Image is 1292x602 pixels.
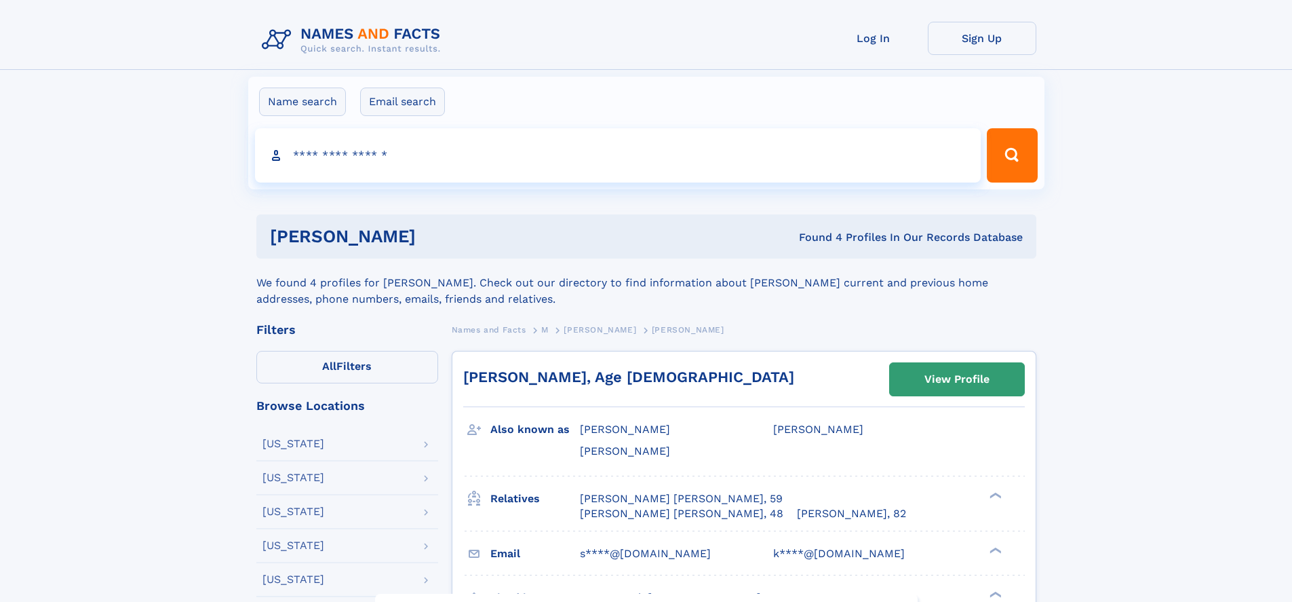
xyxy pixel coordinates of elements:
a: [PERSON_NAME], 82 [797,506,906,521]
div: ❯ [986,491,1002,500]
input: search input [255,128,981,183]
label: Email search [360,88,445,116]
a: [PERSON_NAME] [PERSON_NAME], 48 [580,506,783,521]
span: [PERSON_NAME] [652,325,724,335]
h3: Also known as [490,418,580,441]
div: View Profile [924,364,990,395]
a: M [541,321,549,338]
span: [PERSON_NAME] [564,325,636,335]
h3: Email [490,542,580,565]
label: Filters [256,351,438,383]
h3: Relatives [490,487,580,510]
img: Logo Names and Facts [256,22,452,58]
div: Filters [256,324,438,336]
div: ❯ [986,546,1002,554]
div: [US_STATE] [262,438,324,449]
div: [US_STATE] [262,540,324,551]
a: Sign Up [928,22,1036,55]
span: [PERSON_NAME] [580,423,670,436]
a: Log In [819,22,928,55]
a: [PERSON_NAME], Age [DEMOGRAPHIC_DATA] [463,369,794,385]
a: Names and Facts [452,321,526,338]
h1: [PERSON_NAME] [270,228,608,245]
span: [PERSON_NAME] [580,445,670,457]
a: [PERSON_NAME] [PERSON_NAME], 59 [580,491,783,506]
label: Name search [259,88,346,116]
div: [US_STATE] [262,574,324,585]
button: Search Button [987,128,1037,183]
div: Found 4 Profiles In Our Records Database [607,230,1023,245]
div: ❯ [986,590,1002,599]
span: All [322,360,336,373]
div: [US_STATE] [262,472,324,483]
span: M [541,325,549,335]
span: [PERSON_NAME] [773,423,863,436]
a: [PERSON_NAME] [564,321,636,338]
div: Browse Locations [256,400,438,412]
a: View Profile [890,363,1024,396]
div: [US_STATE] [262,506,324,517]
div: We found 4 profiles for [PERSON_NAME]. Check out our directory to find information about [PERSON_... [256,259,1036,307]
